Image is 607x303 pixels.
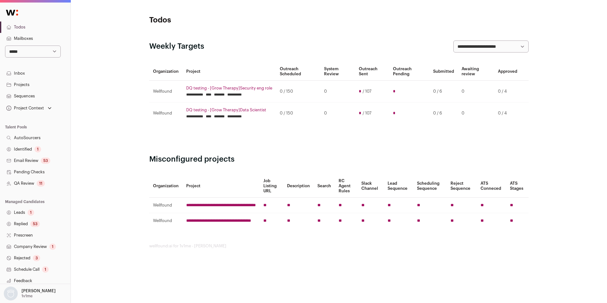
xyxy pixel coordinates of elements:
[276,81,320,102] td: 0 / 150
[149,63,182,81] th: Organization
[276,63,320,81] th: Outreach Scheduled
[429,63,458,81] th: Submitted
[429,102,458,124] td: 0 / 6
[320,102,355,124] td: 0
[186,108,272,113] a: DQ testing - [Grow Therapy]Data Scientist
[149,15,276,25] h1: Todos
[182,63,276,81] th: Project
[384,175,413,198] th: Lead Sequence
[458,63,494,81] th: Awaiting review
[30,221,40,227] div: 53
[149,154,529,164] h2: Misconfigured projects
[389,63,429,81] th: Outreach Pending
[494,81,521,102] td: 0 / 4
[283,175,314,198] th: Description
[494,102,521,124] td: 0 / 4
[5,104,53,113] button: Open dropdown
[494,63,521,81] th: Approved
[37,180,45,187] div: 11
[186,86,272,91] a: DQ testing - [Grow Therapy]Security eng role
[429,81,458,102] td: 0 / 6
[149,41,204,52] h2: Weekly Targets
[49,244,56,250] div: 1
[458,102,494,124] td: 0
[320,63,355,81] th: System Review
[4,287,18,300] img: nopic.png
[182,175,260,198] th: Project
[5,106,44,111] div: Project Context
[41,158,50,164] div: 53
[413,175,447,198] th: Scheduling Sequence
[276,102,320,124] td: 0 / 150
[149,175,182,198] th: Organization
[149,198,182,213] td: Wellfound
[320,81,355,102] td: 0
[21,288,56,294] p: [PERSON_NAME]
[149,213,182,229] td: Wellfound
[28,209,34,216] div: 1
[260,175,283,198] th: Job Listing URL
[506,175,529,198] th: ATS Stages
[477,175,506,198] th: ATS Conneced
[314,175,335,198] th: Search
[33,255,40,261] div: 3
[149,244,529,249] footer: wellfound:ai for 1v1me - [PERSON_NAME]
[363,111,371,116] span: / 107
[3,287,57,300] button: Open dropdown
[149,102,182,124] td: Wellfound
[355,63,389,81] th: Outreach Sent
[358,175,384,198] th: Slack Channel
[447,175,477,198] th: Reject Sequence
[335,175,358,198] th: RC Agent Rules
[363,89,371,94] span: / 107
[21,294,33,299] p: 1v1me
[34,146,41,152] div: 1
[3,6,21,19] img: Wellfound
[149,81,182,102] td: Wellfound
[458,81,494,102] td: 0
[42,266,49,273] div: 1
